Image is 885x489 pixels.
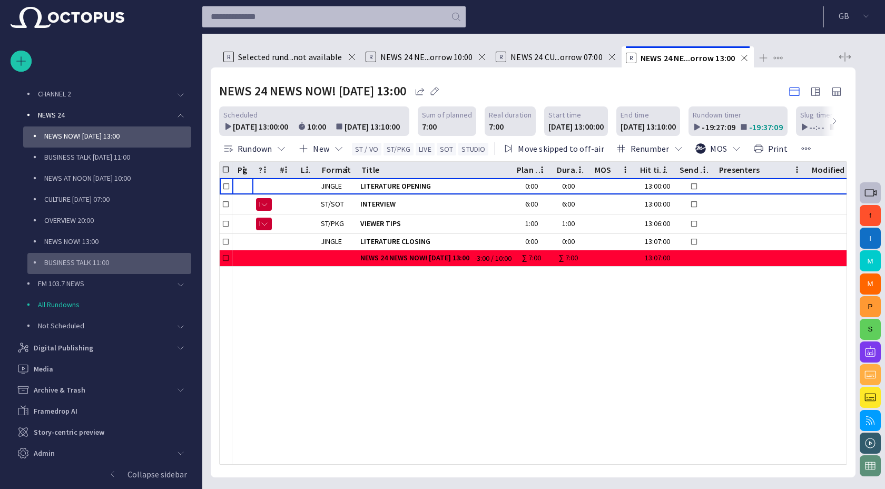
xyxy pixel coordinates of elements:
[233,120,293,133] div: [DATE] 13:00:00
[790,162,804,177] button: Presenters column menu
[612,139,688,158] button: Renumber
[259,219,260,229] span: N
[23,126,191,148] div: NEWS NOW! [DATE] 13:00
[238,164,247,175] div: Pg
[280,164,284,175] div: #
[422,120,437,133] div: 7:00
[489,120,504,133] div: 7:00
[361,46,492,67] div: RNEWS 24 NE...orrow 10:00
[360,234,507,250] div: LITERATURE CLOSING
[491,46,622,67] div: RNEWS 24 CU...orrow 07:00
[640,164,670,175] div: Hit time
[360,214,507,233] div: VIEWER TIPS
[750,139,791,158] button: Print
[360,178,507,194] div: LITERATURE OPENING
[499,139,607,158] button: Move skipped to off-air
[38,110,170,120] p: NEWS 24
[360,195,507,214] div: INTERVIEW
[458,143,488,155] button: STUDIO
[34,406,77,416] p: Framedrop AI
[321,181,342,191] div: JINGLE
[510,52,603,62] span: NEWS 24 CU...orrow 07:00
[626,53,636,63] p: R
[489,110,532,120] span: Real duration
[360,250,469,266] div: NEWS 24 NEWS NOW! Tomorrow 13:00
[219,46,361,67] div: RSelected rund...not available
[23,169,191,190] div: NEWS AT NOON [DATE] 10:00
[127,468,187,481] p: Collapse sidebar
[621,110,648,120] span: End time
[360,199,507,209] span: INTERVIEW
[38,278,170,289] p: FM 103.7 NEWS
[11,358,191,379] div: Media
[562,181,579,191] div: 0:00
[301,164,312,175] div: Lck
[719,164,760,175] div: Presenters
[352,143,381,155] button: ST / VO
[23,211,191,232] div: OVERVIEW 20:00
[34,364,53,374] p: Media
[17,295,191,316] div: All Rundowns
[422,110,472,120] span: Sum of planned
[860,250,881,271] button: M
[839,9,849,22] p: G B
[11,400,191,422] div: Framedrop AI
[562,199,579,209] div: 6:00
[11,7,124,28] img: Octopus News Room
[38,89,170,99] p: CHANNEL 2
[692,139,745,158] button: MOS
[548,120,604,133] div: [DATE] 13:00:00
[641,53,735,63] span: NEWS 24 NE...orrow 13:00
[535,162,549,177] button: Plan dur column menu
[800,110,833,120] span: Slug timer
[219,139,290,158] button: Rundown
[11,464,191,485] button: Collapse sidebar
[360,237,507,247] span: LITERATURE CLOSING
[437,143,457,155] button: SOT
[639,199,670,209] div: 13:00:00
[360,253,469,262] span: NEWS 24 NEWS NOW! [DATE] 13:00
[618,162,633,177] button: MOS column menu
[44,236,191,247] p: NEWS NOW! 13:00
[23,148,191,169] div: BUSINESS TALK [DATE] 11:00
[639,181,670,191] div: 13:00:00
[279,162,293,177] button: # column menu
[697,162,712,177] button: Send to LiveU column menu
[44,173,191,183] p: NEWS AT NOON [DATE] 10:00
[300,162,314,177] button: Lck column menu
[322,164,351,175] div: Format
[321,199,344,209] div: ST/SOT
[812,164,845,175] div: Modified
[23,253,191,274] div: BUSINESS TALK 11:00
[860,205,881,226] button: f
[516,181,547,191] div: 0:00
[321,219,344,229] div: ST/PKG
[34,448,55,458] p: Admin
[44,194,191,204] p: CULTURE [DATE] 07:00
[548,110,581,120] span: Start time
[307,120,331,133] div: 10:00
[474,253,513,263] span: -3:00 / 10:00
[573,162,587,177] button: Duration column menu
[256,214,272,233] button: N
[44,152,191,162] p: BUSINESS TALK [DATE] 11:00
[516,219,547,229] div: 1:00
[380,52,473,62] span: NEWS 24 NE...orrow 10:00
[516,237,547,247] div: 0:00
[496,52,506,62] p: R
[562,219,579,229] div: 1:00
[38,320,170,331] p: Not Scheduled
[366,52,376,62] p: R
[639,253,670,263] div: 13:07:00
[44,131,191,141] p: NEWS NOW! [DATE] 13:00
[339,162,354,177] button: Format column menu
[38,299,191,310] p: All Rundowns
[517,164,547,175] div: Plan dur
[559,253,583,263] div: ∑ 7:00
[34,385,85,395] p: Archive & Trash
[639,219,670,229] div: 13:06:00
[294,139,348,158] button: New
[345,120,405,133] div: [DATE] 13:10:00
[860,273,881,295] button: M
[34,427,104,437] p: Story-centric preview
